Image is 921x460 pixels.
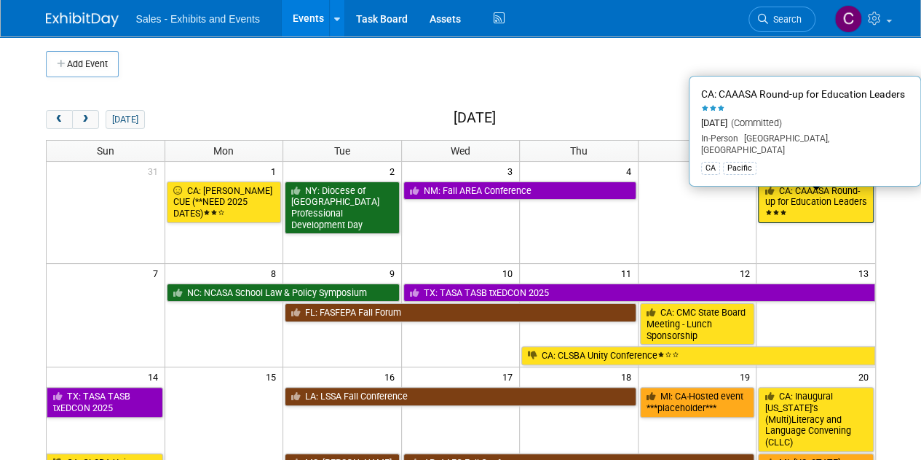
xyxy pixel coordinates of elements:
[47,387,163,417] a: TX: TASA TASB txEDCON 2025
[701,133,829,155] span: [GEOGRAPHIC_DATA], [GEOGRAPHIC_DATA]
[834,5,862,33] img: Christine Lurz
[46,110,73,129] button: prev
[857,264,875,282] span: 13
[151,264,165,282] span: 7
[285,303,636,322] a: FL: FASFEPA Fall Forum
[620,367,638,386] span: 18
[723,162,756,175] div: Pacific
[758,387,873,452] a: CA: Inaugural [US_STATE]’s (Multi)Literacy and Language Convening (CLLC)
[97,145,114,157] span: Sun
[285,182,400,235] a: NY: Diocese of [GEOGRAPHIC_DATA] Professional Development Day
[403,182,636,200] a: NM: Fall AREA Conference
[285,387,636,406] a: LA: LSSA Fall Conference
[388,162,401,180] span: 2
[625,162,638,180] span: 4
[857,367,875,386] span: 20
[701,162,720,175] div: CA
[701,133,738,144] span: In-Person
[46,12,119,27] img: ExhibitDay
[701,117,909,130] div: [DATE]
[146,162,165,180] span: 31
[501,367,519,386] span: 17
[748,7,815,32] a: Search
[521,346,874,365] a: CA: CLSBA Unity Conference
[46,51,119,77] button: Add Event
[72,110,99,129] button: next
[269,162,282,180] span: 1
[269,264,282,282] span: 8
[167,284,400,303] a: NC: NCASA School Law & Policy Symposium
[334,145,350,157] span: Tue
[388,264,401,282] span: 9
[640,303,755,345] a: CA: CMC State Board Meeting - Lunch Sponsorship
[506,162,519,180] span: 3
[768,14,802,25] span: Search
[383,367,401,386] span: 16
[167,182,282,223] a: CA: [PERSON_NAME] CUE (**NEED 2025 DATES)
[453,110,495,126] h2: [DATE]
[570,145,588,157] span: Thu
[136,13,260,25] span: Sales - Exhibits and Events
[640,387,755,417] a: MI: CA-Hosted event ***placeholder***
[106,110,144,129] button: [DATE]
[727,117,782,128] span: (Committed)
[146,367,165,386] span: 14
[620,264,638,282] span: 11
[758,182,873,223] a: CA: CAAASA Round-up for Education Leaders
[738,264,756,282] span: 12
[264,367,282,386] span: 15
[403,284,875,303] a: TX: TASA TASB txEDCON 2025
[701,88,905,100] span: CA: CAAASA Round-up for Education Leaders
[451,145,470,157] span: Wed
[213,145,234,157] span: Mon
[738,367,756,386] span: 19
[501,264,519,282] span: 10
